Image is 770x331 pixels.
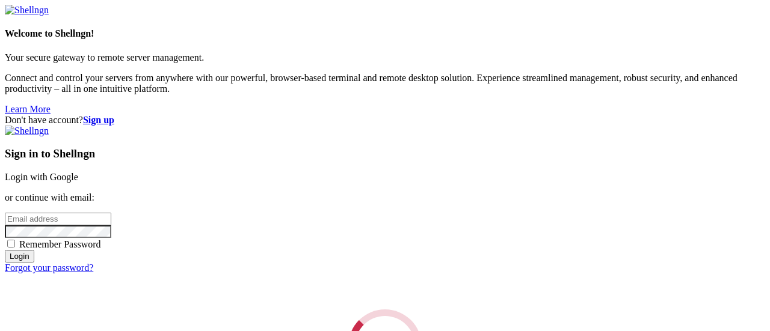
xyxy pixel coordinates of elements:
span: Remember Password [19,239,101,249]
a: Sign up [83,115,114,125]
input: Remember Password [7,240,15,247]
a: Learn More [5,104,51,114]
div: Don't have account? [5,115,765,126]
a: Login with Google [5,172,78,182]
p: or continue with email: [5,192,765,203]
p: Connect and control your servers from anywhere with our powerful, browser-based terminal and remo... [5,73,765,94]
input: Login [5,250,34,263]
p: Your secure gateway to remote server management. [5,52,765,63]
h4: Welcome to Shellngn! [5,28,765,39]
img: Shellngn [5,5,49,16]
img: Shellngn [5,126,49,136]
input: Email address [5,213,111,225]
a: Forgot your password? [5,263,93,273]
h3: Sign in to Shellngn [5,147,765,160]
